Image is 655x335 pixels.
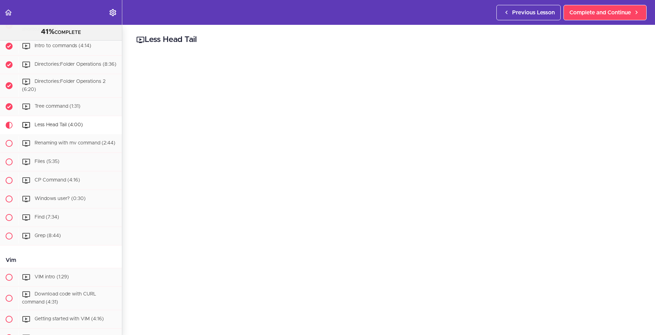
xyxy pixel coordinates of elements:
[22,79,105,92] span: Directories:Folder Operations 2 (6:20)
[35,122,83,127] span: Less Head Tail (4:00)
[4,8,13,17] svg: Back to course curriculum
[35,141,115,145] span: Renaming with mv command (2:44)
[9,28,113,37] div: COMPLETE
[35,44,91,49] span: Intro to commands (4:14)
[496,5,561,20] a: Previous Lesson
[35,178,80,183] span: CP Command (4:16)
[35,316,104,321] span: Getting started with VIM (4:16)
[35,215,59,220] span: Find (7:34)
[41,28,54,35] span: 41%
[35,62,116,67] span: Directories:Folder Operations (8:36)
[563,5,647,20] a: Complete and Continue
[109,8,117,17] svg: Settings Menu
[22,292,96,305] span: Download code with CURL command (4:31)
[35,275,69,279] span: VIM intro (1:29)
[136,34,641,46] h2: Less Head Tail
[35,159,59,164] span: Files (5:35)
[35,196,86,201] span: Windows user? (0:30)
[569,8,631,17] span: Complete and Continue
[35,104,80,109] span: Tree command (1:31)
[512,8,555,17] span: Previous Lesson
[35,233,61,238] span: Grep (8:44)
